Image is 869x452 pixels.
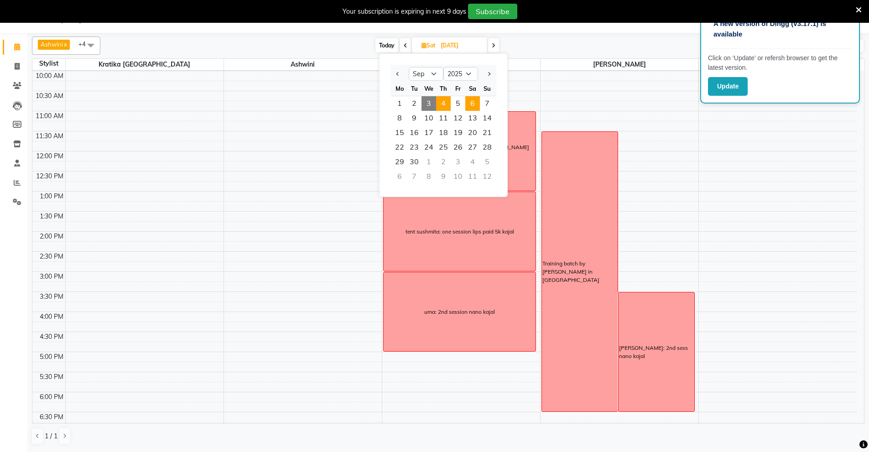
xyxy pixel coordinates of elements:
[32,59,65,68] div: Stylist
[407,140,421,155] span: 23
[480,111,494,125] div: Sunday, September 14, 2025
[394,67,402,81] button: Previous month
[421,125,436,140] span: 17
[438,39,484,52] input: 2025-09-06
[619,344,694,360] div: [PERSON_NAME]: 2nd sess nano kajal
[38,332,65,342] div: 4:30 PM
[465,111,480,125] div: Saturday, September 13, 2025
[465,81,480,96] div: Sa
[375,38,398,52] span: Today
[542,260,617,284] div: Training batch by [PERSON_NAME] in [GEOGRAPHIC_DATA]
[480,81,494,96] div: Su
[451,81,465,96] div: Fr
[443,67,478,81] select: Select year
[421,140,436,155] span: 24
[465,140,480,155] span: 27
[407,125,421,140] span: 16
[407,169,421,184] div: Tuesday, October 7, 2025
[480,140,494,155] span: 28
[392,155,407,169] div: Monday, September 29, 2025
[465,125,480,140] span: 20
[451,125,465,140] div: Friday, September 19, 2025
[465,125,480,140] div: Saturday, September 20, 2025
[34,111,65,121] div: 11:00 AM
[63,41,67,48] a: x
[407,140,421,155] div: Tuesday, September 23, 2025
[343,7,466,16] div: Your subscription is expiring in next 9 days
[78,40,93,47] span: +4
[407,111,421,125] div: Tuesday, September 9, 2025
[436,111,451,125] div: Thursday, September 11, 2025
[38,392,65,402] div: 6:00 PM
[480,111,494,125] span: 14
[407,125,421,140] div: Tuesday, September 16, 2025
[436,125,451,140] span: 18
[392,169,407,184] div: Monday, October 6, 2025
[409,67,443,81] select: Select month
[392,111,407,125] div: Monday, September 8, 2025
[392,96,407,111] span: 1
[480,155,494,169] div: Sunday, October 5, 2025
[699,59,857,70] span: Nivea Artist
[407,81,421,96] div: Tu
[436,81,451,96] div: Th
[436,169,451,184] div: Thursday, October 9, 2025
[392,125,407,140] div: Monday, September 15, 2025
[419,42,438,49] span: Sat
[485,67,493,81] button: Next month
[436,140,451,155] span: 25
[421,140,436,155] div: Wednesday, September 24, 2025
[392,140,407,155] div: Monday, September 22, 2025
[480,125,494,140] div: Sunday, September 21, 2025
[406,228,514,236] div: tent sushmita: one session lips paid 5k kajal
[436,140,451,155] div: Thursday, September 25, 2025
[392,125,407,140] span: 15
[392,81,407,96] div: Mo
[392,111,407,125] span: 8
[45,431,57,441] span: 1 / 1
[407,96,421,111] span: 2
[41,41,63,48] span: Ashwini
[421,169,436,184] div: Wednesday, October 8, 2025
[465,96,480,111] div: Saturday, September 6, 2025
[38,232,65,241] div: 2:00 PM
[436,125,451,140] div: Thursday, September 18, 2025
[465,96,480,111] span: 6
[451,111,465,125] div: Friday, September 12, 2025
[465,169,480,184] div: Saturday, October 11, 2025
[34,151,65,161] div: 12:00 PM
[66,59,224,70] span: Kratika [GEOGRAPHIC_DATA]
[451,169,465,184] div: Friday, October 10, 2025
[392,140,407,155] span: 22
[713,19,847,39] p: A new version of Dingg (v3.17.1) is available
[436,155,451,169] div: Thursday, October 2, 2025
[451,125,465,140] span: 19
[421,111,436,125] div: Wednesday, September 10, 2025
[421,96,436,111] span: 3
[480,169,494,184] div: Sunday, October 12, 2025
[34,71,65,81] div: 10:00 AM
[480,96,494,111] span: 7
[451,96,465,111] div: Friday, September 5, 2025
[451,140,465,155] span: 26
[407,111,421,125] span: 9
[451,96,465,111] span: 5
[708,77,748,96] button: Update
[34,131,65,141] div: 11:30 AM
[451,155,465,169] div: Friday, October 3, 2025
[421,125,436,140] div: Wednesday, September 17, 2025
[38,412,65,422] div: 6:30 PM
[436,96,451,111] div: Thursday, September 4, 2025
[407,96,421,111] div: Tuesday, September 2, 2025
[468,4,517,19] button: Subscribe
[392,96,407,111] div: Monday, September 1, 2025
[38,272,65,281] div: 3:00 PM
[436,96,451,111] span: 4
[465,111,480,125] span: 13
[38,192,65,201] div: 1:00 PM
[480,96,494,111] div: Sunday, September 7, 2025
[421,111,436,125] span: 10
[424,308,495,316] div: uma: 2nd session nano kajal
[421,96,436,111] div: Wednesday, September 3, 2025
[421,81,436,96] div: We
